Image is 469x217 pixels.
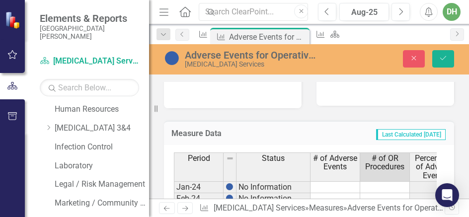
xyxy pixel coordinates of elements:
a: Human Resources [55,104,149,115]
td: No Information [236,193,311,205]
img: ClearPoint Strategy [5,11,22,29]
img: 8DAGhfEEPCf229AAAAAElFTkSuQmCC [226,154,234,162]
div: Aug-25 [343,6,386,18]
div: » » [199,203,444,214]
span: Period [188,154,210,163]
img: No Information [164,50,180,66]
div: Adverse Events for Operative and Invasive Procedures [229,31,307,43]
td: Feb-24 [174,193,224,205]
a: [MEDICAL_DATA] Services [40,56,139,67]
h3: Measure Data [171,129,286,138]
a: [MEDICAL_DATA] 3&4 [55,123,149,134]
input: Search ClearPoint... [199,3,308,21]
button: Aug-25 [339,3,389,21]
td: No Information [236,181,311,193]
small: [GEOGRAPHIC_DATA][PERSON_NAME] [40,24,139,41]
a: Infection Control [55,142,149,153]
span: Percentage of Adverse Events [412,154,457,180]
span: # of OR Procedures [362,154,407,171]
td: Jan-24 [174,181,224,193]
a: Measures [309,203,343,213]
input: Search Below... [40,79,139,96]
a: Laboratory [55,160,149,172]
button: DH [443,3,461,21]
span: Last Calculated [DATE] [376,129,446,140]
img: BgCOk07PiH71IgAAAABJRU5ErkJggg== [226,183,234,191]
span: Elements & Reports [40,12,139,24]
span: # of Adverse Events [313,154,358,171]
div: [MEDICAL_DATA] Services [185,61,316,68]
a: Marketing / Community Services [55,198,149,209]
div: Open Intercom Messenger [435,183,459,207]
div: Adverse Events for Operative and Invasive Procedures [185,50,316,61]
span: Status [262,154,285,163]
a: [MEDICAL_DATA] Services [214,203,305,213]
img: BgCOk07PiH71IgAAAABJRU5ErkJggg== [226,194,234,202]
a: Legal / Risk Management [55,179,149,190]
